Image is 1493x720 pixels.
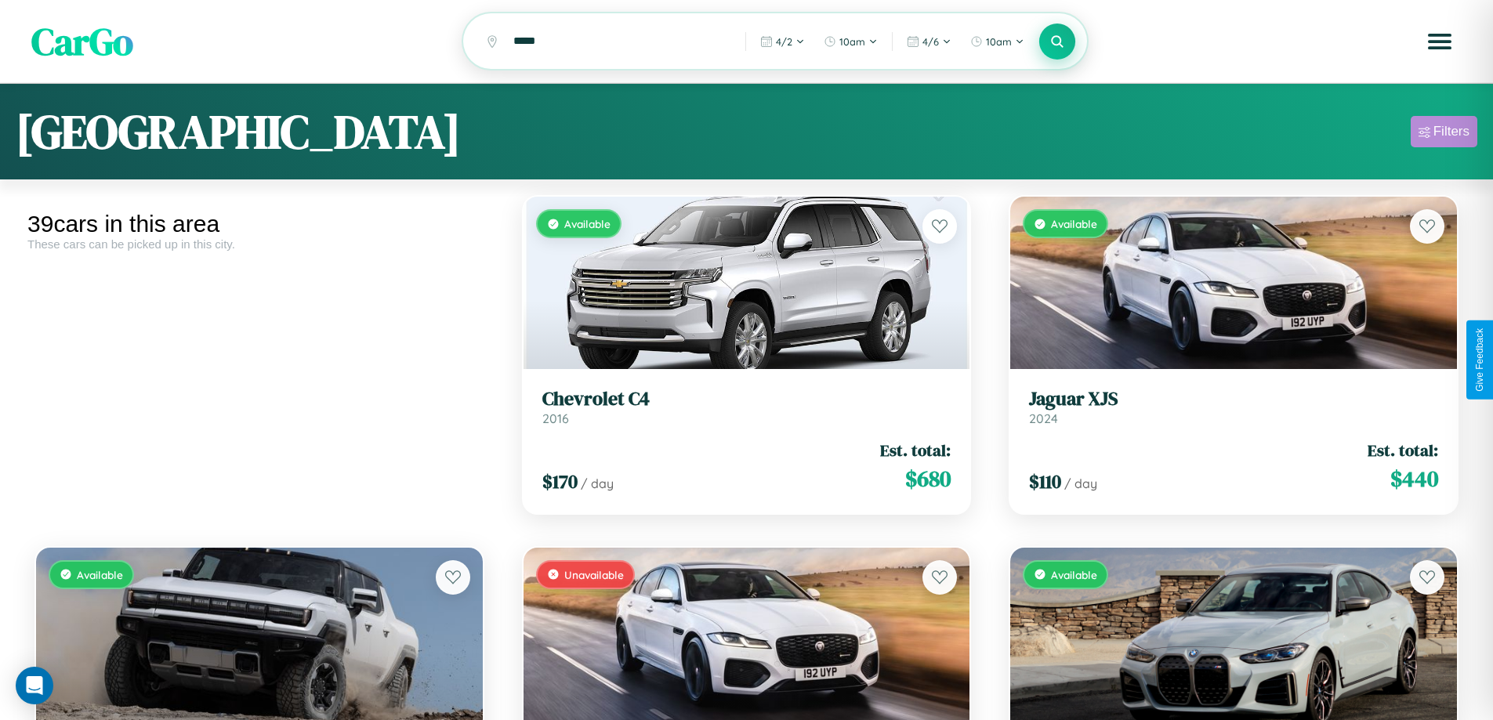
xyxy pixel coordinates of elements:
[27,211,491,237] div: 39 cars in this area
[776,35,792,48] span: 4 / 2
[1433,124,1469,139] div: Filters
[16,667,53,704] div: Open Intercom Messenger
[880,439,951,461] span: Est. total:
[1390,463,1438,494] span: $ 440
[905,463,951,494] span: $ 680
[542,388,951,426] a: Chevrolet C42016
[1029,469,1061,494] span: $ 110
[564,217,611,230] span: Available
[1474,328,1485,392] div: Give Feedback
[542,469,578,494] span: $ 170
[31,16,133,67] span: CarGo
[564,568,624,581] span: Unavailable
[16,99,461,164] h1: [GEOGRAPHIC_DATA]
[77,568,123,581] span: Available
[839,35,865,48] span: 10am
[816,29,886,54] button: 10am
[1029,388,1438,426] a: Jaguar XJS2024
[899,29,959,54] button: 4/6
[1368,439,1438,461] span: Est. total:
[986,35,1012,48] span: 10am
[1064,476,1097,491] span: / day
[542,388,951,411] h3: Chevrolet C4
[752,29,813,54] button: 4/2
[1029,388,1438,411] h3: Jaguar XJS
[1051,568,1097,581] span: Available
[1418,20,1462,63] button: Open menu
[962,29,1032,54] button: 10am
[1051,217,1097,230] span: Available
[1411,116,1477,147] button: Filters
[27,237,491,251] div: These cars can be picked up in this city.
[542,411,569,426] span: 2016
[922,35,939,48] span: 4 / 6
[1029,411,1058,426] span: 2024
[581,476,614,491] span: / day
